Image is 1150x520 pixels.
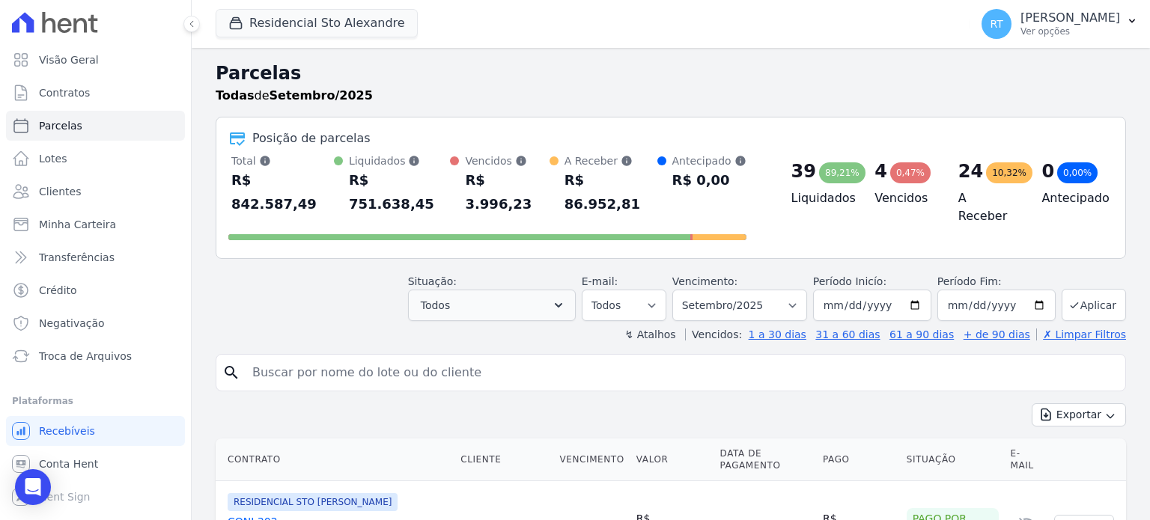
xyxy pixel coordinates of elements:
[39,423,95,438] span: Recebíveis
[15,469,51,505] div: Open Intercom Messenger
[6,341,185,371] a: Troca de Arquivos
[990,19,1003,29] span: RT
[39,456,98,471] span: Conta Hent
[39,217,116,232] span: Minha Carteira
[39,151,67,166] span: Lotes
[6,45,185,75] a: Visão Geral
[39,184,81,199] span: Clientes
[6,242,185,272] a: Transferências
[1020,10,1120,25] p: [PERSON_NAME]
[970,3,1150,45] button: RT [PERSON_NAME] Ver opções
[6,449,185,479] a: Conta Hent
[39,52,99,67] span: Visão Geral
[6,177,185,207] a: Clientes
[6,144,185,174] a: Lotes
[6,209,185,239] a: Minha Carteira
[39,316,105,331] span: Negativação
[6,416,185,446] a: Recebíveis
[216,9,418,37] button: Residencial Sto Alexandre
[6,275,185,305] a: Crédito
[6,111,185,141] a: Parcelas
[39,250,115,265] span: Transferências
[1020,25,1120,37] p: Ver opções
[6,78,185,108] a: Contratos
[12,392,179,410] div: Plataformas
[39,85,90,100] span: Contratos
[39,283,77,298] span: Crédito
[39,118,82,133] span: Parcelas
[39,349,132,364] span: Troca de Arquivos
[6,308,185,338] a: Negativação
